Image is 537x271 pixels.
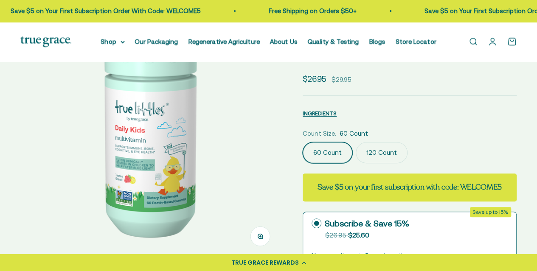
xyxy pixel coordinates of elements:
div: TRUE GRACE REWARDS [231,258,299,267]
a: Quality & Testing [308,38,359,45]
legend: Count Size: [303,129,336,139]
compare-at-price: $29.95 [332,75,351,85]
span: 60 Count [340,129,368,139]
span: INGREDIENTS [303,110,337,117]
a: Store Locator [396,38,436,45]
a: Blogs [369,38,385,45]
a: About Us [270,38,298,45]
p: Save $5 on Your First Subscription Order With Code: WELCOME5 [8,6,199,16]
a: Regenerative Agriculture [188,38,260,45]
sale-price: $26.95 [303,73,326,85]
a: Free Shipping on Orders $50+ [267,7,354,14]
strong: Save $5 on your first subscription with code: WELCOME5 [318,182,502,192]
button: INGREDIENTS [303,108,337,118]
a: Our Packaging [135,38,178,45]
summary: Shop [101,36,125,47]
